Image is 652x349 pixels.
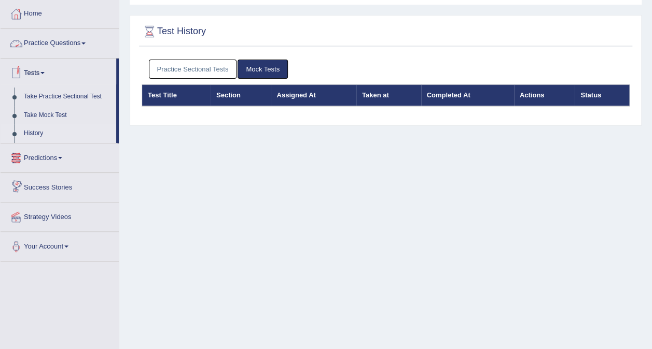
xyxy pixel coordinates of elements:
[211,84,271,106] th: Section
[149,60,237,79] a: Practice Sectional Tests
[356,84,421,106] th: Taken at
[142,24,206,39] h2: Test History
[238,60,288,79] a: Mock Tests
[19,88,116,106] a: Take Practice Sectional Test
[1,29,119,55] a: Practice Questions
[19,124,116,143] a: History
[1,143,119,169] a: Predictions
[575,84,629,106] th: Status
[271,84,356,106] th: Assigned At
[1,173,119,199] a: Success Stories
[1,202,119,228] a: Strategy Videos
[19,106,116,125] a: Take Mock Test
[1,59,116,84] a: Tests
[142,84,211,106] th: Test Title
[514,84,575,106] th: Actions
[421,84,514,106] th: Completed At
[1,232,119,258] a: Your Account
